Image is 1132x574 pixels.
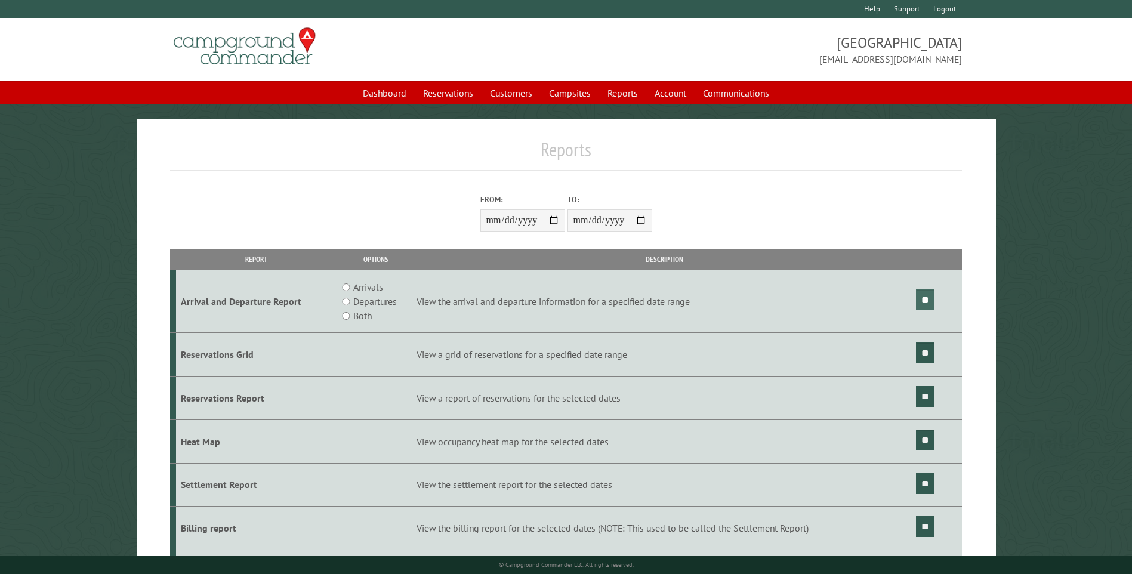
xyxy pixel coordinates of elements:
td: Heat Map [176,419,337,463]
label: To: [567,194,652,205]
td: View the arrival and departure information for a specified date range [415,270,914,333]
td: Settlement Report [176,463,337,507]
td: Billing report [176,507,337,550]
label: Arrivals [353,280,383,294]
th: Options [337,249,414,270]
label: Departures [353,294,397,308]
a: Reservations [416,82,480,104]
a: Campsites [542,82,598,104]
td: Reservations Grid [176,333,337,377]
th: Report [176,249,337,270]
a: Account [647,82,693,104]
label: Both [353,308,372,323]
a: Customers [483,82,539,104]
a: Dashboard [356,82,414,104]
a: Communications [696,82,776,104]
label: From: [480,194,565,205]
h1: Reports [170,138,961,171]
td: View a report of reservations for the selected dates [415,376,914,419]
td: View the settlement report for the selected dates [415,463,914,507]
td: Arrival and Departure Report [176,270,337,333]
td: Reservations Report [176,376,337,419]
td: View a grid of reservations for a specified date range [415,333,914,377]
img: Campground Commander [170,23,319,70]
span: [GEOGRAPHIC_DATA] [EMAIL_ADDRESS][DOMAIN_NAME] [566,33,962,66]
a: Reports [600,82,645,104]
td: View the billing report for the selected dates (NOTE: This used to be called the Settlement Report) [415,507,914,550]
td: View occupancy heat map for the selected dates [415,419,914,463]
th: Description [415,249,914,270]
small: © Campground Commander LLC. All rights reserved. [499,561,634,569]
